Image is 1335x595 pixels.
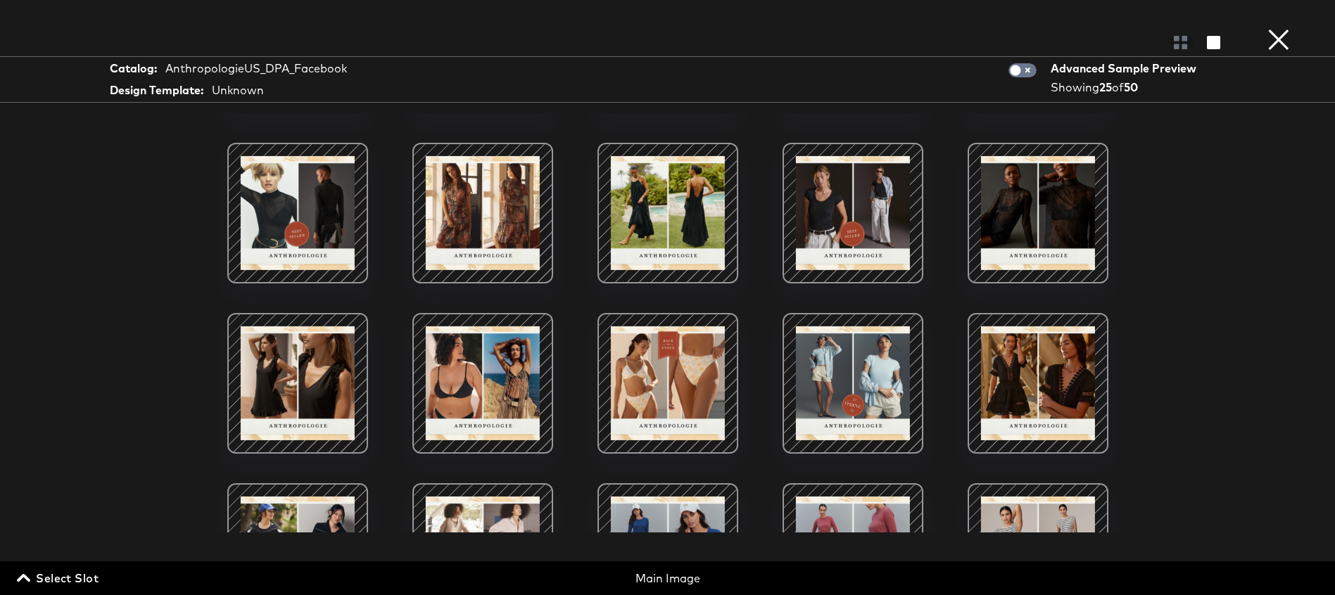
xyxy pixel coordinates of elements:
[14,568,104,588] button: Select Slot
[110,82,203,98] strong: Design Template:
[453,570,882,587] div: Main Image
[1051,60,1201,77] div: Advanced Sample Preview
[1124,80,1138,94] strong: 50
[110,60,157,77] strong: Catalog:
[212,82,264,98] div: Unknown
[1099,80,1112,94] strong: 25
[20,568,99,588] span: Select Slot
[1051,79,1201,96] div: Showing of
[165,60,347,77] div: AnthropologieUS_DPA_Facebook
